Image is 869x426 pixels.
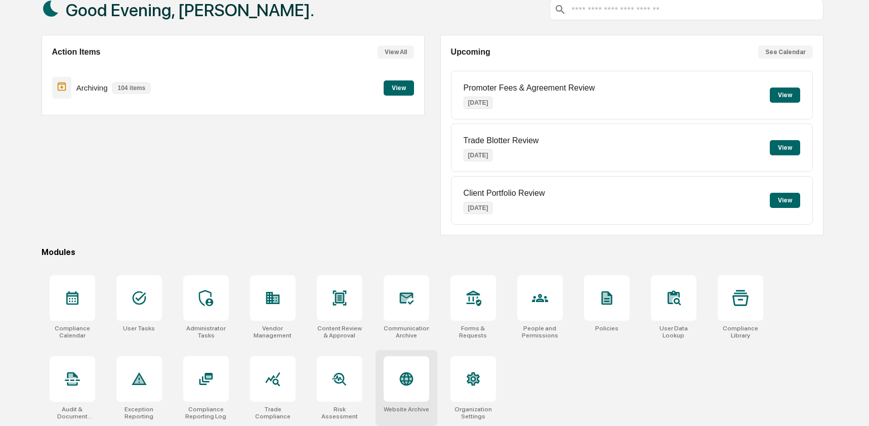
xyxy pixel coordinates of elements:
[770,193,800,208] button: View
[123,325,155,332] div: User Tasks
[464,136,539,145] p: Trade Blotter Review
[595,325,618,332] div: Policies
[517,325,563,339] div: People and Permissions
[76,83,108,92] p: Archiving
[450,325,496,339] div: Forms & Requests
[450,406,496,420] div: Organization Settings
[384,82,414,92] a: View
[50,325,95,339] div: Compliance Calendar
[50,406,95,420] div: Audit & Document Logs
[250,325,296,339] div: Vendor Management
[384,325,429,339] div: Communications Archive
[464,97,493,109] p: [DATE]
[464,149,493,161] p: [DATE]
[378,46,414,59] button: View All
[451,48,490,57] h2: Upcoming
[718,325,763,339] div: Compliance Library
[317,406,362,420] div: Risk Assessment
[52,48,101,57] h2: Action Items
[71,35,122,43] a: Powered byPylon
[770,140,800,155] button: View
[464,202,493,214] p: [DATE]
[42,247,823,257] div: Modules
[464,189,545,198] p: Client Portfolio Review
[384,406,429,413] div: Website Archive
[250,406,296,420] div: Trade Compliance
[758,46,813,59] button: See Calendar
[770,88,800,103] button: View
[112,82,150,94] p: 104 items
[183,406,229,420] div: Compliance Reporting Log
[384,80,414,96] button: View
[464,83,595,93] p: Promoter Fees & Agreement Review
[183,325,229,339] div: Administrator Tasks
[317,325,362,339] div: Content Review & Approval
[651,325,696,339] div: User Data Lookup
[116,406,162,420] div: Exception Reporting
[101,35,122,43] span: Pylon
